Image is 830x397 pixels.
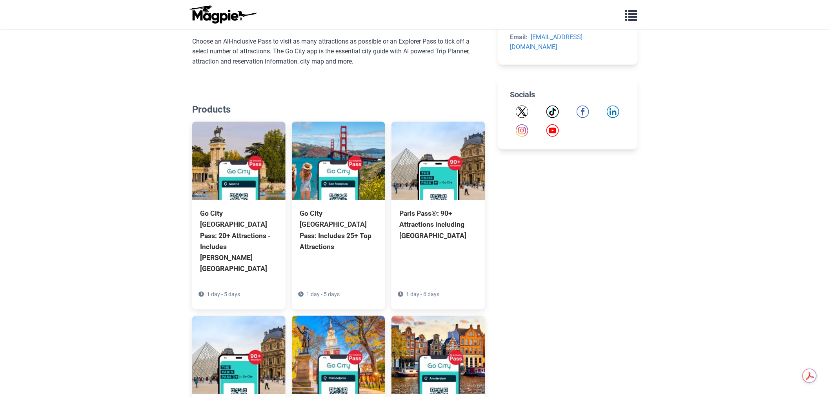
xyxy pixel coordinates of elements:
img: LinkedIn icon [607,106,619,118]
img: logo-ab69f6fb50320c5b225c76a69d11143b.png [187,5,258,24]
a: Twitter [516,106,528,118]
h2: Socials [510,90,625,99]
a: Facebook [577,106,589,118]
span: 1 day - 5 days [306,291,340,297]
a: Go City [GEOGRAPHIC_DATA] Pass: 20+ Attractions - Includes [PERSON_NAME][GEOGRAPHIC_DATA] 1 day -... [192,122,286,310]
img: Go City San Francisco Pass: Includes 25+ Top Attractions [292,122,385,200]
div: Paris Pass®: 90+ Attractions including [GEOGRAPHIC_DATA] [399,208,477,241]
a: Paris Pass®: 90+ Attractions including [GEOGRAPHIC_DATA] 1 day - 6 days [391,122,485,276]
img: Twitter icon [516,106,528,118]
img: Go City Philadelphia Pass: Includes 35+ Top Attractions [292,316,385,394]
span: 1 day - 6 days [406,291,439,297]
a: TikTok [546,106,559,118]
h2: Products [192,104,485,115]
img: Paris Pass® Plus: 90+ Attractions including Louvre [192,316,286,394]
div: Go City [GEOGRAPHIC_DATA] Pass: 20+ Attractions - Includes [PERSON_NAME][GEOGRAPHIC_DATA] [200,208,278,274]
a: Go City [GEOGRAPHIC_DATA] Pass: Includes 25+ Top Attractions 1 day - 5 days [292,122,385,288]
a: YouTube [546,124,559,137]
a: [EMAIL_ADDRESS][DOMAIN_NAME] [510,33,583,51]
img: Paris Pass®: 90+ Attractions including Louvre [391,122,485,200]
img: YouTube icon [546,124,559,137]
img: Instagram icon [516,124,528,137]
a: Instagram [516,124,528,137]
span: 1 day - 5 days [207,291,240,297]
div: Go City [GEOGRAPHIC_DATA] Pass: Includes 25+ Top Attractions [300,208,377,252]
img: Facebook icon [577,106,589,118]
img: TikTok icon [546,106,559,118]
img: Amsterdam Pass: 40+ Attractions - Includes Rijksmuseum [391,316,485,394]
a: LinkedIn [607,106,619,118]
strong: Email: [510,33,528,41]
img: Go City Madrid Pass: 20+ Attractions - Includes Prado Museum [192,122,286,200]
